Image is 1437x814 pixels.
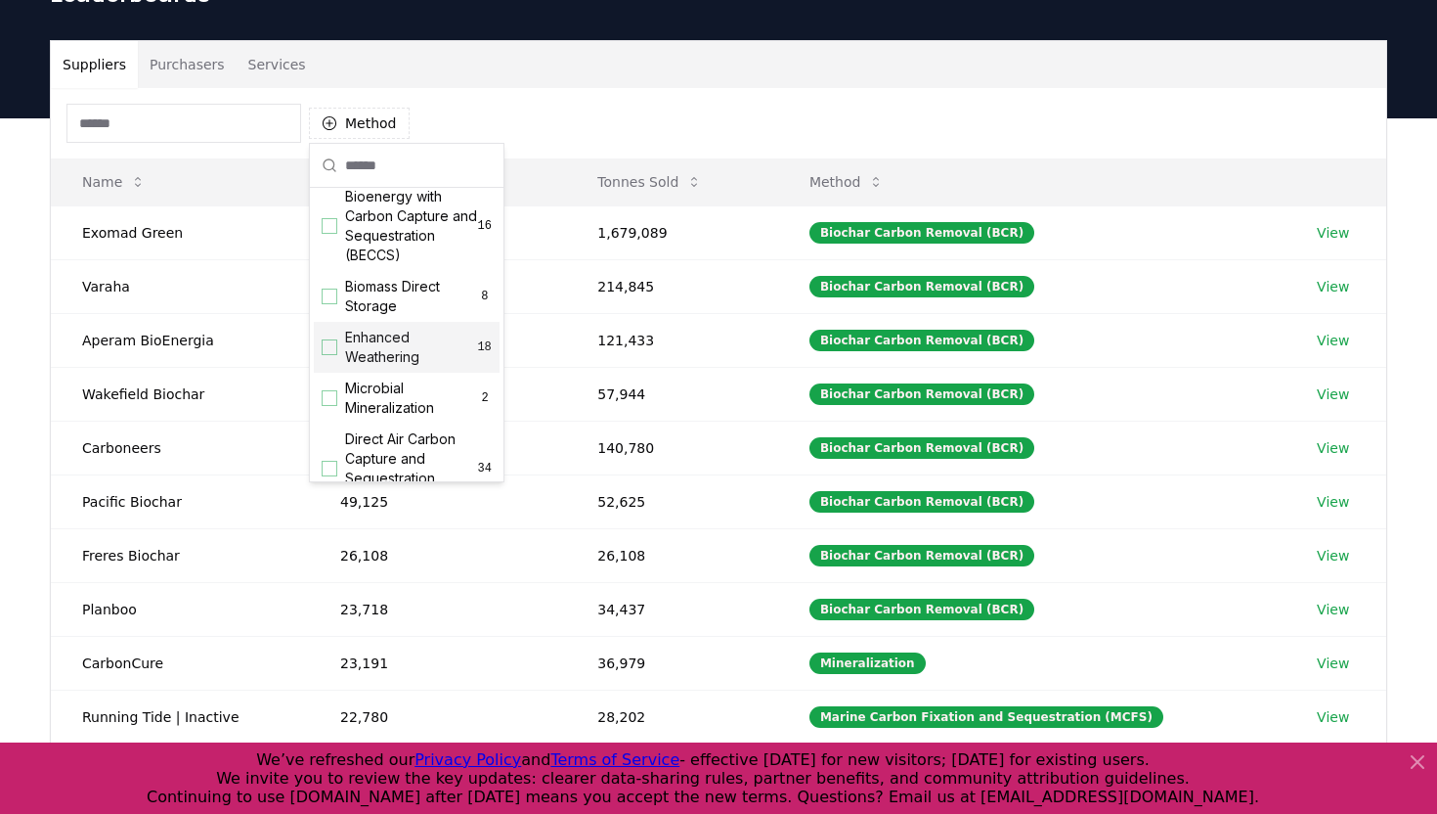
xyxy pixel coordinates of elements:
td: 52,625 [566,475,778,528]
td: 214,845 [566,259,778,313]
div: Biochar Carbon Removal (BCR) [809,491,1034,513]
td: 22,780 [309,690,566,744]
a: View [1317,707,1349,727]
span: Microbial Mineralization [345,379,478,418]
td: 140,780 [566,421,778,475]
td: Running Tide | Inactive [51,690,309,744]
a: View [1317,384,1349,404]
td: 34,437 [566,582,778,636]
td: Freres Biochar [51,528,309,582]
button: Method [794,162,900,202]
td: Exomad Green [51,205,309,259]
td: 1,679,089 [566,205,778,259]
span: 2 [478,390,492,406]
a: View [1317,438,1349,458]
td: 121,433 [566,313,778,367]
a: View [1317,492,1349,512]
td: Pacific Biochar [51,475,309,528]
a: View [1317,654,1349,673]
div: Marine Carbon Fixation and Sequestration (MCFS) [809,706,1163,728]
a: View [1317,331,1349,350]
span: 34 [478,461,492,476]
td: Planboo [51,582,309,636]
button: Suppliers [51,41,138,88]
a: View [1317,600,1349,619]
div: Biochar Carbon Removal (BCR) [809,330,1034,351]
a: View [1317,546,1349,565]
div: Mineralization [809,653,926,674]
a: View [1317,223,1349,243]
td: Varaha [51,259,309,313]
a: View [1317,277,1349,296]
td: 36,979 [566,636,778,690]
td: CarbonCure [51,636,309,690]
td: 26,108 [566,528,778,582]
div: Biochar Carbon Removal (BCR) [809,437,1034,459]
span: 8 [478,289,492,304]
span: Enhanced Weathering [345,328,477,367]
button: Purchasers [138,41,237,88]
button: Name [66,162,161,202]
td: 23,191 [309,636,566,690]
td: 28,202 [566,690,778,744]
span: Biomass Direct Storage [345,277,478,316]
td: 57,944 [566,367,778,421]
td: Aperam BioEnergia [51,313,309,367]
td: 26,108 [309,528,566,582]
button: Services [237,41,318,88]
div: Biochar Carbon Removal (BCR) [809,545,1034,566]
div: Biochar Carbon Removal (BCR) [809,222,1034,244]
td: 23,718 [309,582,566,636]
span: Bioenergy with Carbon Capture and Sequestration (BECCS) [345,187,478,265]
td: Wakefield Biochar [51,367,309,421]
div: Biochar Carbon Removal (BCR) [809,599,1034,620]
span: 18 [477,339,492,355]
span: 16 [478,218,492,234]
span: Direct Air Carbon Capture and Sequestration (DACCS) [345,430,478,508]
div: Biochar Carbon Removal (BCR) [809,276,1034,297]
div: Biochar Carbon Removal (BCR) [809,384,1034,405]
button: Method [309,108,410,139]
td: Carboneers [51,421,309,475]
td: 49,125 [309,475,566,528]
button: Tonnes Sold [582,162,718,202]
